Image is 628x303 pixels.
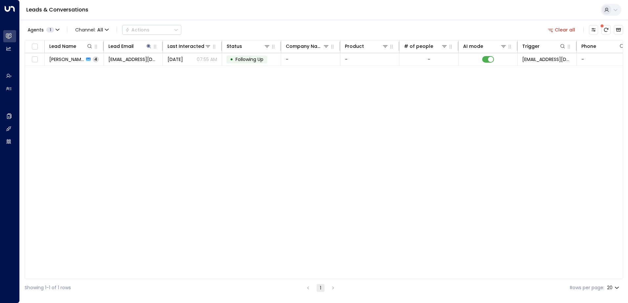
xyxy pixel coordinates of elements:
[317,284,325,292] button: page 1
[227,42,242,50] div: Status
[345,42,389,50] div: Product
[31,43,39,51] span: Toggle select all
[589,25,598,34] button: Customize
[46,27,54,32] span: 1
[522,42,540,50] div: Trigger
[49,42,76,50] div: Lead Name
[304,284,337,292] nav: pagination navigation
[286,42,323,50] div: Company Name
[25,25,62,34] button: Agents1
[49,56,84,63] span: Bhavana Chauhan
[227,42,270,50] div: Status
[125,27,149,33] div: Actions
[522,42,566,50] div: Trigger
[601,25,611,34] span: There are new threads available. Refresh the grid to view the latest updates.
[545,25,578,34] button: Clear all
[73,25,111,34] button: Channel:All
[281,53,340,66] td: -
[168,42,204,50] div: Last Interacted
[168,56,183,63] span: Oct 10, 2025
[235,56,263,63] span: Following Up
[25,284,71,291] div: Showing 1-1 of 1 rows
[31,55,39,64] span: Toggle select row
[108,42,152,50] div: Lead Email
[581,42,625,50] div: Phone
[97,27,103,32] span: All
[26,6,88,13] a: Leads & Conversations
[93,56,99,62] span: 4
[463,42,507,50] div: AI mode
[122,25,181,35] button: Actions
[197,56,217,63] p: 07:55 AM
[28,28,44,32] span: Agents
[581,42,596,50] div: Phone
[345,42,364,50] div: Product
[607,283,620,293] div: 20
[122,25,181,35] div: Button group with a nested menu
[404,42,433,50] div: # of people
[108,42,134,50] div: Lead Email
[49,42,93,50] div: Lead Name
[340,53,399,66] td: -
[73,25,111,34] span: Channel:
[286,42,329,50] div: Company Name
[404,42,448,50] div: # of people
[522,56,572,63] span: sales@newflex.com
[428,56,430,63] div: -
[463,42,483,50] div: AI mode
[108,56,158,63] span: bchauhan971125@gmail.com
[614,25,623,34] button: Archived Leads
[168,42,211,50] div: Last Interacted
[230,54,233,65] div: •
[570,284,604,291] label: Rows per page:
